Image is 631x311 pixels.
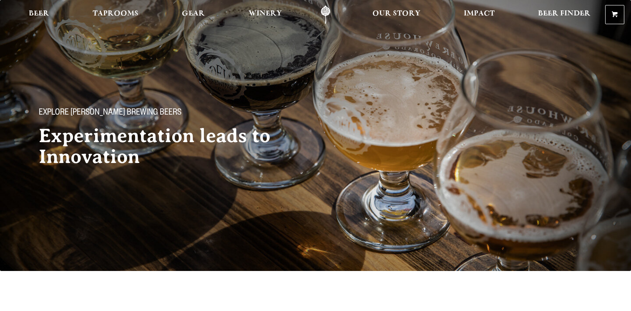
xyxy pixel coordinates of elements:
[93,10,138,17] span: Taprooms
[23,5,55,24] a: Beer
[249,10,282,17] span: Winery
[39,125,299,167] h2: Experimentation leads to Innovation
[533,5,596,24] a: Beer Finder
[243,5,287,24] a: Winery
[538,10,591,17] span: Beer Finder
[310,5,341,24] a: Odell Home
[39,108,181,119] span: Explore [PERSON_NAME] Brewing Beers
[182,10,205,17] span: Gear
[372,10,420,17] span: Our Story
[29,10,49,17] span: Beer
[87,5,144,24] a: Taprooms
[176,5,210,24] a: Gear
[464,10,495,17] span: Impact
[458,5,500,24] a: Impact
[367,5,426,24] a: Our Story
